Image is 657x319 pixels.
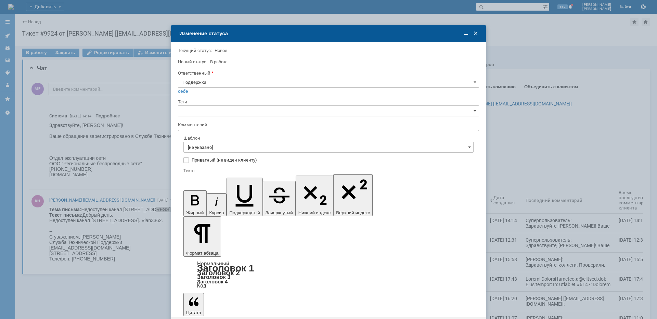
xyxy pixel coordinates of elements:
button: Подчеркнутый [227,178,262,216]
span: Жирный [186,210,204,215]
div: Теги [178,100,478,104]
div: Шаблон [183,136,472,140]
span: Закрыть [472,30,479,37]
button: Зачеркнутый [263,181,296,216]
a: себе [178,89,188,94]
div: Изменение статуса [179,30,479,37]
span: Верхний индекс [336,210,370,215]
button: Жирный [183,190,207,216]
span: Курсив [209,210,224,215]
div: Комментарий [178,122,478,128]
span: Формат абзаца [186,251,218,256]
span: Новое [215,48,227,53]
a: Заголовок 4 [197,279,228,284]
span: В работе [210,59,228,64]
span: Зачеркнутый [266,210,293,215]
a: Код [197,283,206,289]
button: Формат абзаца [183,216,221,257]
a: Нормальный [197,260,229,267]
div: Формат абзаца [183,261,474,288]
label: Новый статус: [178,59,207,64]
span: Подчеркнутый [229,210,260,215]
button: Курсив [207,193,227,216]
a: Заголовок 3 [197,274,230,280]
span: Нижний индекс [298,210,331,215]
div: Ответственный [178,71,478,75]
a: Заголовок 2 [197,269,240,277]
span: Цитата [186,310,201,315]
a: Заголовок 1 [197,263,254,273]
label: Приватный (не виден клиенту) [192,157,472,163]
label: Текущий статус: [178,48,212,53]
button: Верхний индекс [333,174,373,216]
button: Нижний индекс [296,176,334,216]
button: Цитата [183,293,204,316]
div: Текст [183,168,472,173]
span: Свернуть (Ctrl + M) [463,30,469,37]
